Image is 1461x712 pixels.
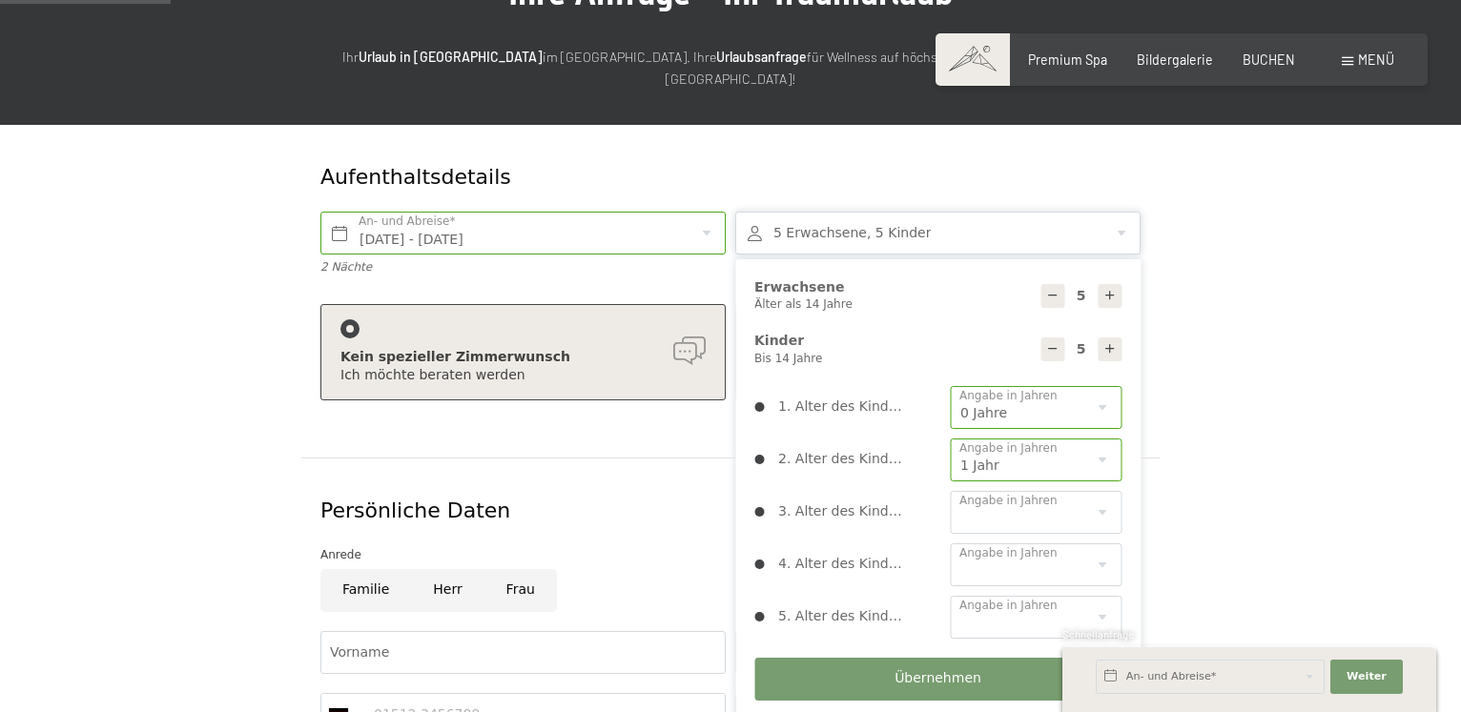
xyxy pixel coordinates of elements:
[754,658,1121,701] button: Übernehmen
[340,348,706,367] div: Kein spezieller Zimmerwunsch
[1028,51,1107,68] a: Premium Spa
[1243,51,1295,68] a: BUCHEN
[359,49,543,65] strong: Urlaub in [GEOGRAPHIC_DATA]
[311,47,1150,90] p: Ihr im [GEOGRAPHIC_DATA]. Ihre für Wellness auf höchstem Niveau im Wellnesshotel in [GEOGRAPHIC_D...
[340,366,706,385] div: Ich möchte beraten werden
[1137,51,1213,68] a: Bildergalerie
[716,49,807,65] strong: Urlaubsanfrage
[1347,669,1387,684] span: Weiter
[1358,51,1394,68] span: Menü
[1330,660,1403,694] button: Weiter
[320,497,1141,526] div: Persönliche Daten
[895,669,981,688] span: Übernehmen
[320,259,726,275] div: 2 Nächte
[320,545,1141,564] div: Anrede
[320,163,1002,193] div: Aufenthaltsdetails
[1062,628,1134,641] span: Schnellanfrage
